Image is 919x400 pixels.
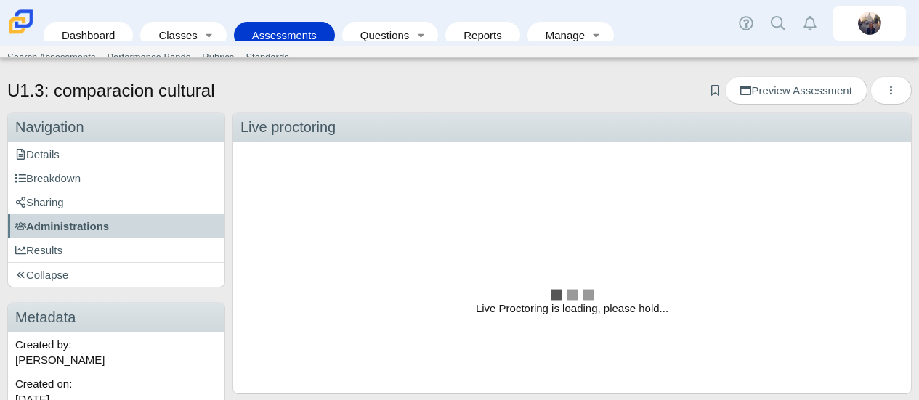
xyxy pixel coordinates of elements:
[15,148,60,160] span: Details
[15,172,81,184] span: Breakdown
[1,46,101,68] a: Search Assessments
[870,76,912,105] button: More options
[725,76,867,105] a: Preview Assessment
[101,46,196,68] a: Performance Bands
[241,22,328,49] a: Assessments
[51,22,126,49] a: Dashboard
[8,190,224,214] a: Sharing
[196,46,240,68] a: Rubrics
[6,27,36,39] a: Carmen School of Science & Technology
[410,22,431,49] a: Toggle expanded
[15,220,109,232] span: Administrations
[147,22,198,49] a: Classes
[8,238,224,262] a: Results
[740,84,851,97] span: Preview Assessment
[15,244,62,256] span: Results
[15,196,64,208] span: Sharing
[15,269,68,281] span: Collapse
[233,113,911,142] div: Live proctoring
[349,22,410,49] a: Questions
[199,22,219,49] a: Toggle expanded
[8,263,224,287] a: Collapse
[858,12,881,35] img: britta.barnhart.NdZ84j
[794,7,826,39] a: Alerts
[833,6,906,41] a: britta.barnhart.NdZ84j
[8,303,224,332] h3: Metadata
[6,7,36,37] img: Carmen School of Science & Technology
[453,22,513,49] a: Reports
[535,22,586,49] a: Manage
[708,84,722,97] a: Add bookmark
[8,214,224,238] a: Administrations
[551,289,594,301] img: loader.gif
[7,78,214,103] h1: U1.3: comparacion cultural
[15,119,84,135] span: Navigation
[476,301,668,316] span: Live Proctoring is loading, please hold...
[8,142,224,166] a: Details
[586,22,607,49] a: Toggle expanded
[8,166,224,190] a: Breakdown
[8,332,224,372] div: Created by: [PERSON_NAME]
[240,46,294,68] a: Standards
